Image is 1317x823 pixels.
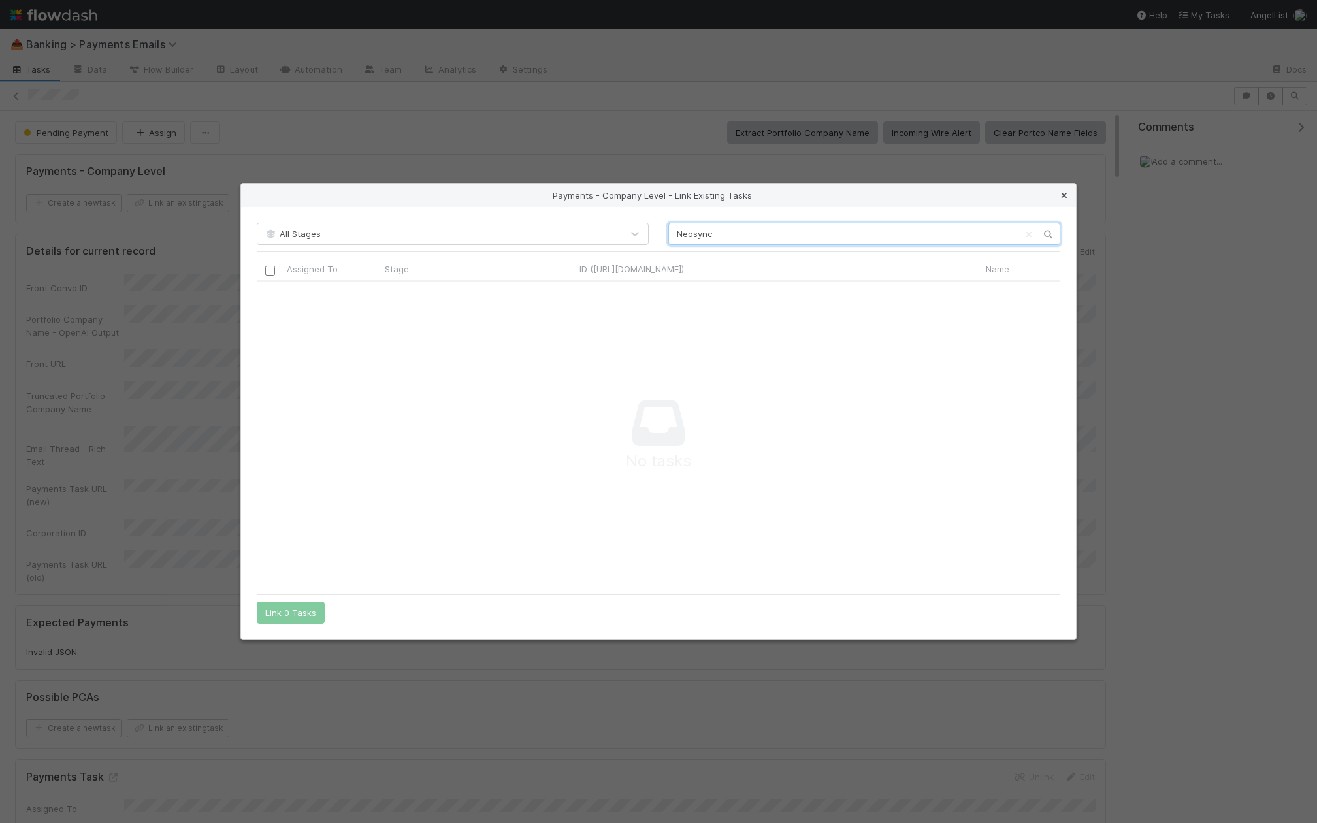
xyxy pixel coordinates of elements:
div: Payments - Company Level - Link Existing Tasks [241,184,1076,207]
span: Stage [385,263,409,276]
span: All Stages [264,229,321,239]
span: Name [986,263,1009,276]
button: Link 0 Tasks [257,602,325,624]
input: Search [668,223,1060,245]
input: Toggle All Rows Selected [265,266,275,276]
span: Assigned To [287,263,338,276]
button: Clear search [1022,224,1035,245]
span: ID ([URL][DOMAIN_NAME]) [579,263,684,276]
